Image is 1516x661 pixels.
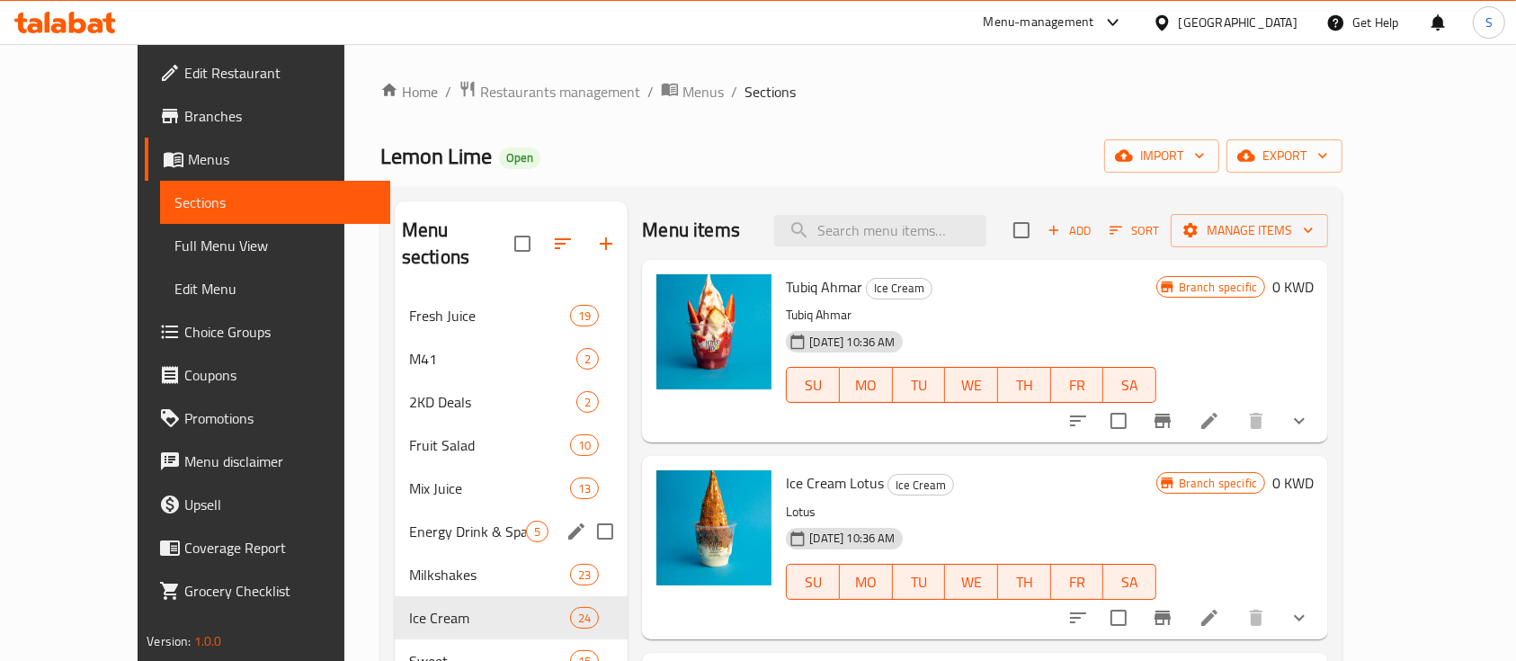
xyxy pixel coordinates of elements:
[1141,399,1184,442] button: Branch-specific-item
[577,351,598,368] span: 2
[866,278,932,299] div: Ice Cream
[504,225,541,263] span: Select all sections
[1098,217,1171,245] span: Sort items
[786,564,840,600] button: SU
[541,222,584,265] span: Sort sections
[802,334,902,351] span: [DATE] 10:36 AM
[1235,596,1278,639] button: delete
[145,440,391,483] a: Menu disclaimer
[160,181,391,224] a: Sections
[1199,607,1220,629] a: Edit menu item
[786,469,884,496] span: Ice Cream Lotus
[900,569,939,595] span: TU
[184,105,377,127] span: Branches
[571,567,598,584] span: 23
[563,518,590,545] button: edit
[900,372,939,398] span: TU
[395,510,629,553] div: Energy Drink & Sparkling Water5edit
[1185,219,1314,242] span: Manage items
[395,553,629,596] div: Milkshakes23
[395,596,629,639] div: Ice Cream24
[1045,220,1093,241] span: Add
[527,523,548,540] span: 5
[184,62,377,84] span: Edit Restaurant
[380,81,438,103] a: Home
[1226,139,1342,173] button: export
[786,273,862,300] span: Tubiq Ahmar
[395,294,629,337] div: Fresh Juice19
[1172,475,1264,492] span: Branch specific
[802,530,902,547] span: [DATE] 10:36 AM
[1272,470,1314,496] h6: 0 KWD
[584,222,628,265] button: Add section
[642,217,740,244] h2: Menu items
[380,80,1342,103] nav: breadcrumb
[893,367,946,403] button: TU
[1110,569,1149,595] span: SA
[577,394,598,411] span: 2
[184,321,377,343] span: Choice Groups
[145,138,391,181] a: Menus
[395,380,629,424] div: 2KD Deals2
[526,521,548,542] div: items
[160,267,391,310] a: Edit Menu
[1057,596,1100,639] button: sort-choices
[1171,214,1328,247] button: Manage items
[847,372,886,398] span: MO
[409,305,570,326] span: Fresh Juice
[1051,367,1104,403] button: FR
[893,564,946,600] button: TU
[786,367,840,403] button: SU
[1179,13,1298,32] div: [GEOGRAPHIC_DATA]
[499,147,540,169] div: Open
[682,81,724,103] span: Menus
[184,580,377,602] span: Grocery Checklist
[731,81,737,103] li: /
[998,367,1051,403] button: TH
[867,278,932,299] span: Ice Cream
[409,607,570,629] span: Ice Cream
[145,51,391,94] a: Edit Restaurant
[945,564,998,600] button: WE
[409,348,576,370] span: M41
[409,434,570,456] span: Fruit Salad
[656,274,771,389] img: Tubiq Ahmar
[480,81,640,103] span: Restaurants management
[1058,569,1097,595] span: FR
[1005,372,1044,398] span: TH
[145,483,391,526] a: Upsell
[1003,211,1040,249] span: Select section
[952,372,991,398] span: WE
[984,12,1094,33] div: Menu-management
[499,150,540,165] span: Open
[409,391,576,413] span: 2KD Deals
[445,81,451,103] li: /
[647,81,654,103] li: /
[188,148,377,170] span: Menus
[571,437,598,454] span: 10
[1103,564,1156,600] button: SA
[174,192,377,213] span: Sections
[160,224,391,267] a: Full Menu View
[1110,372,1149,398] span: SA
[952,569,991,595] span: WE
[145,526,391,569] a: Coverage Report
[1040,217,1098,245] button: Add
[840,564,893,600] button: MO
[409,564,570,585] span: Milkshakes
[459,80,640,103] a: Restaurants management
[145,94,391,138] a: Branches
[888,475,953,496] span: Ice Cream
[1241,145,1328,167] span: export
[145,569,391,612] a: Grocery Checklist
[1051,564,1104,600] button: FR
[1100,402,1137,440] span: Select to update
[1005,569,1044,595] span: TH
[1235,399,1278,442] button: delete
[794,372,833,398] span: SU
[1040,217,1098,245] span: Add item
[174,278,377,299] span: Edit Menu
